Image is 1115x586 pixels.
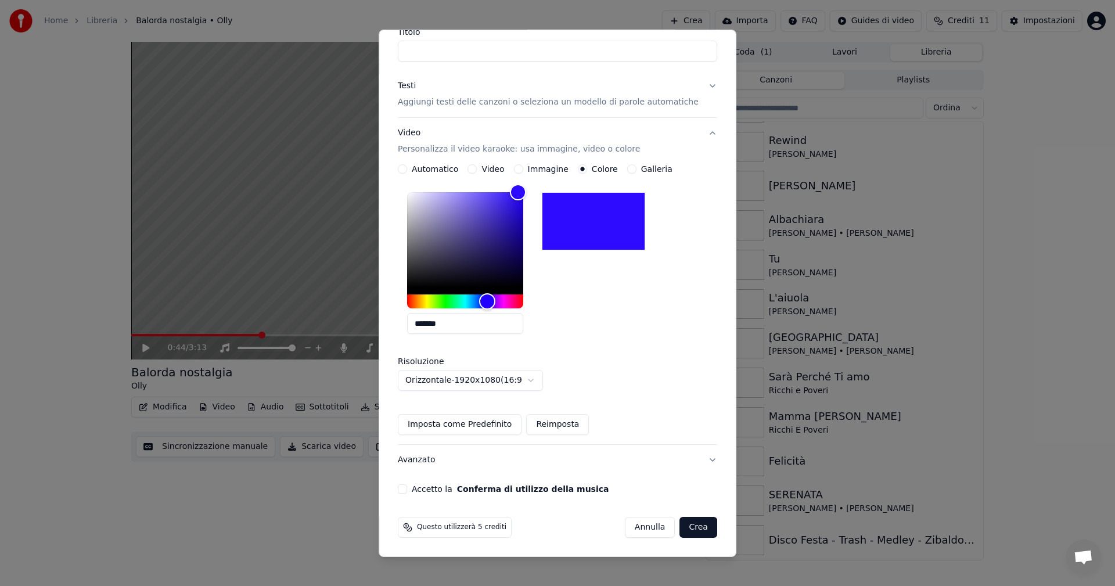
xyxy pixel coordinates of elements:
button: TestiAggiungi testi delle canzoni o seleziona un modello di parole automatiche [398,71,717,117]
p: Aggiungi testi delle canzoni o seleziona un modello di parole automatiche [398,96,699,108]
label: Titolo [398,28,717,36]
label: Video [481,165,504,173]
button: Crea [680,517,717,538]
button: Avanzato [398,445,717,475]
label: Automatico [412,165,458,173]
div: Hue [407,294,523,308]
button: Reimposta [526,414,589,435]
button: VideoPersonalizza il video karaoke: usa immagine, video o colore [398,118,717,164]
p: Personalizza il video karaoke: usa immagine, video o colore [398,143,640,155]
div: Color [407,192,523,287]
label: Risoluzione [398,357,514,365]
button: Imposta come Predefinito [398,414,521,435]
div: VideoPersonalizza il video karaoke: usa immagine, video o colore [398,164,717,444]
button: Accetto la [457,485,609,493]
button: Annulla [625,517,675,538]
label: Colore [592,165,618,173]
div: Testi [398,80,416,92]
span: Questo utilizzerà 5 crediti [417,523,506,532]
label: Galleria [641,165,672,173]
div: Video [398,127,640,155]
label: Immagine [528,165,569,173]
label: Accetto la [412,485,609,493]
